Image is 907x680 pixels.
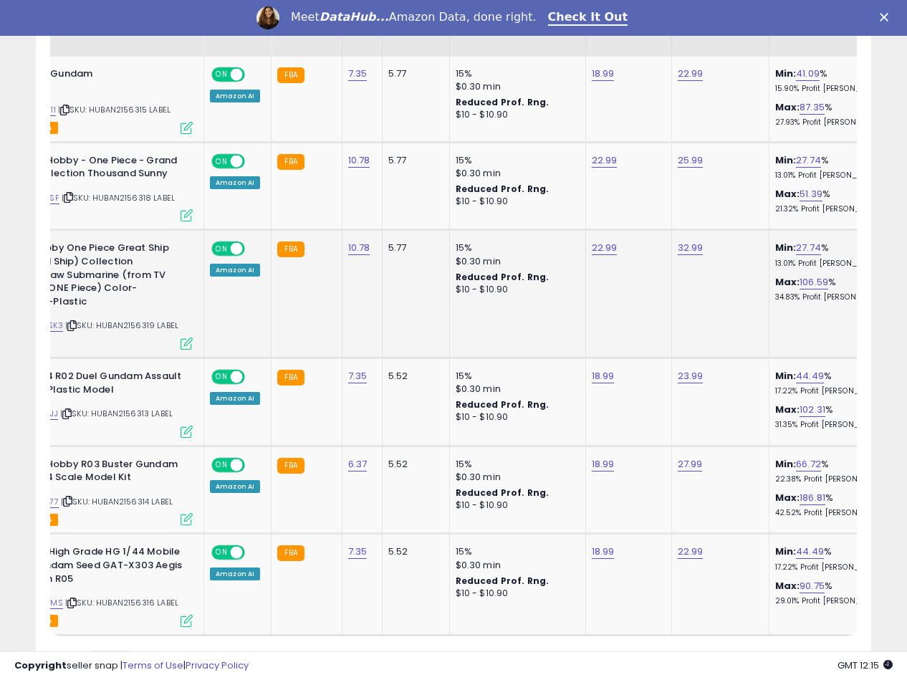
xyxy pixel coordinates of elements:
div: Close [880,13,894,21]
a: 186.81 [800,491,825,505]
b: Min: [775,369,797,383]
span: OFF [243,243,266,255]
span: | SKU: HUBAN2156316 LABEL [65,597,178,608]
b: Reduced Prof. Rng. [456,487,550,499]
small: FBA [277,370,304,386]
div: 15% [456,370,575,383]
div: Amazon AI [210,90,260,102]
b: BANDAI High Grade HG 1/44 Mobile Suit Gundam Seed GAT-X303 Aegis Gundam R05 [10,545,184,589]
b: Bandai Hobby R03 Buster Gundam HG 1/144 Scale Model Kit [10,458,184,488]
a: 10.78 [348,241,370,255]
a: 7.35 [348,67,368,81]
a: 90.75 [800,579,825,593]
small: FBA [277,458,304,474]
span: ON [213,547,231,559]
div: 5.52 [388,458,438,471]
div: seller snap | | [14,659,249,673]
b: Max: [775,187,800,201]
div: Amazon AI [210,392,260,405]
b: Reduced Prof. Rng. [456,271,550,283]
a: 6.37 [348,457,368,471]
p: 22.38% Profit [PERSON_NAME] [775,474,894,484]
div: % [775,403,894,430]
a: 27.74 [796,241,821,255]
div: % [775,101,894,128]
div: Amazon AI [210,568,260,580]
span: ON [213,459,231,471]
a: 18.99 [592,545,615,559]
small: FBA [277,545,304,561]
i: DataHub... [320,10,389,24]
a: Terms of Use [123,659,183,672]
b: Reduced Prof. Rng. [456,183,550,195]
a: 7.35 [348,369,368,383]
a: 32.99 [678,241,704,255]
b: Max: [775,403,800,416]
a: 87.35 [800,100,825,115]
p: 29.01% Profit [PERSON_NAME] [775,596,894,606]
b: Min: [775,153,797,167]
a: 18.99 [592,369,615,383]
div: 5.77 [388,154,438,167]
span: 2025-09-12 12:15 GMT [838,659,893,672]
small: FBA [277,241,304,257]
b: HG 1/144 R02 Duel Gundam Assault Shroud Plastic Model [10,370,184,400]
div: % [775,67,894,94]
span: | SKU: HUBAN2156313 LABEL [60,408,173,419]
b: Max: [775,491,800,504]
b: Reduced Prof. Rng. [456,575,550,587]
span: ON [213,69,231,81]
b: Min: [775,545,797,558]
a: 41.09 [796,67,820,81]
div: 5.77 [388,241,438,254]
div: 15% [456,545,575,558]
div: % [775,580,894,606]
div: $10 - $10.90 [456,196,575,208]
span: OFF [243,69,266,81]
p: 34.83% Profit [PERSON_NAME] [775,292,894,302]
div: $0.30 min [456,80,575,93]
a: 25.99 [678,153,704,168]
div: $0.30 min [456,255,575,268]
span: OFF [243,547,266,559]
div: 15% [456,458,575,471]
div: % [775,545,894,572]
img: Profile image for Georgie [256,6,279,29]
p: 17.22% Profit [PERSON_NAME] [775,562,894,573]
b: Min: [775,457,797,471]
p: 27.93% Profit [PERSON_NAME] [775,118,894,128]
strong: Copyright [14,659,67,672]
b: Max: [775,100,800,114]
div: % [775,458,894,484]
span: OFF [243,155,266,167]
span: ON [213,155,231,167]
div: % [775,276,894,302]
small: FBA [277,154,304,170]
span: | SKU: HUBAN2156318 LABEL [62,192,175,203]
div: Meet Amazon Data, done right. [291,10,537,24]
div: 5.52 [388,370,438,383]
a: 106.59 [800,275,828,289]
span: | SKU: HUBAN2156319 LABEL [65,320,178,331]
div: Amazon AI [210,480,260,493]
div: $0.30 min [456,383,575,396]
a: Privacy Policy [186,659,249,672]
a: 18.99 [592,67,615,81]
a: 10.78 [348,153,370,168]
p: 13.01% Profit [PERSON_NAME] [775,259,894,269]
div: $10 - $10.90 [456,499,575,512]
div: $10 - $10.90 [456,411,575,423]
span: ON [213,371,231,383]
div: % [775,492,894,518]
a: Check It Out [548,10,628,26]
span: ON [213,243,231,255]
small: FBA [277,67,304,83]
div: $10 - $10.90 [456,284,575,296]
a: 102.31 [800,403,825,417]
b: Reduced Prof. Rng. [456,96,550,108]
div: 15% [456,154,575,167]
div: Amazon AI [210,176,260,189]
span: | SKU: HUBAN2156314 LABEL [61,496,173,507]
p: 42.52% Profit [PERSON_NAME] [775,508,894,518]
b: Reduced Prof. Rng. [456,398,550,411]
